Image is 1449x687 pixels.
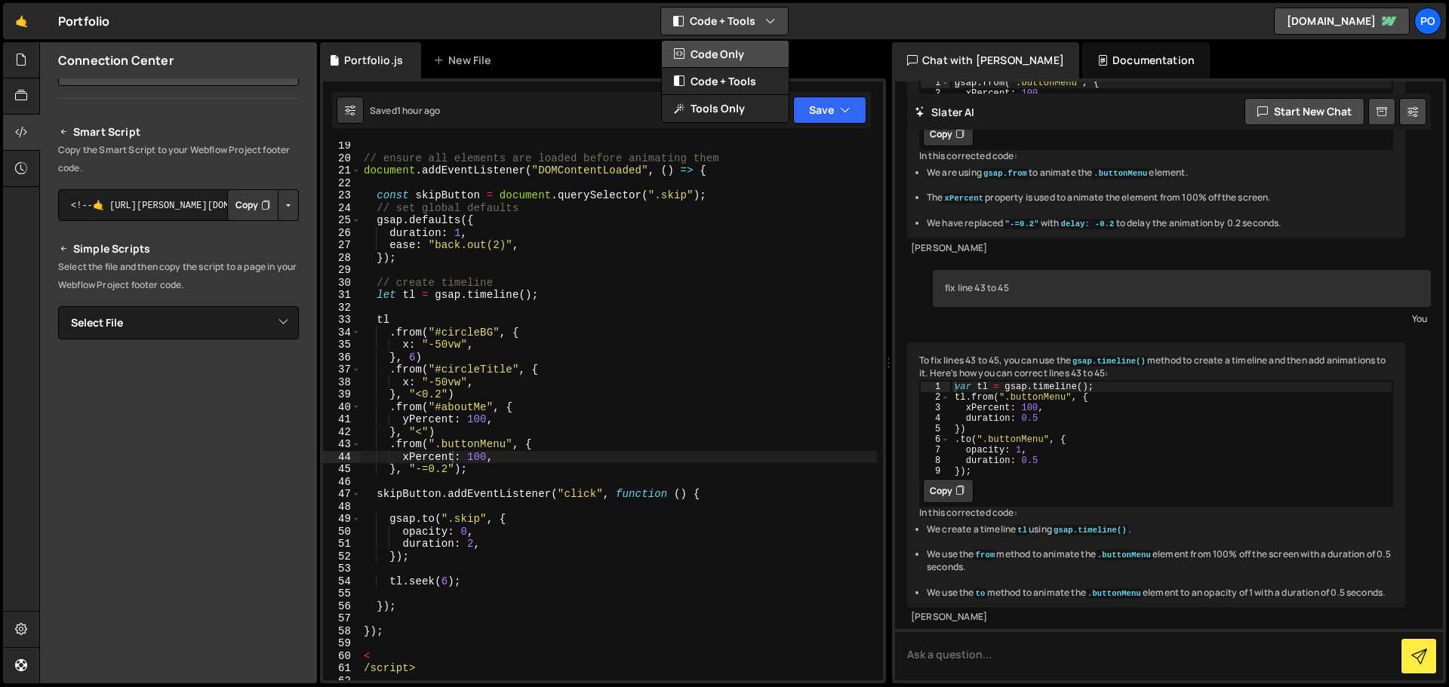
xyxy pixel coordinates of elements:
[323,339,361,351] div: 35
[927,217,1393,230] li: We have replaced with to delay the animation by 0.2 seconds.
[1016,525,1029,535] code: tl
[661,8,788,35] button: Code + Tools
[323,314,361,327] div: 33
[921,88,950,99] div: 2
[1004,219,1041,229] code: "-=0.2"
[892,42,1079,78] div: Chat with [PERSON_NAME]
[911,242,1401,255] div: [PERSON_NAME]
[793,97,866,124] button: Save
[915,105,975,119] h2: Slater AI
[323,351,361,364] div: 36
[662,95,789,122] button: Tools Only
[921,413,950,424] div: 4
[58,510,300,646] iframe: YouTube video player
[921,78,950,88] div: 1
[662,68,789,95] button: Code + Tools
[1071,356,1147,367] code: gsap.timeline()
[323,413,361,426] div: 41
[921,403,950,413] div: 3
[58,189,299,221] textarea: <!--🤙 [URL][PERSON_NAME][DOMAIN_NAME]> <script>document.addEventListener("DOMContentLoaded", func...
[323,438,361,451] div: 43
[323,152,361,165] div: 20
[1059,219,1115,229] code: delay: -0.2
[1082,42,1210,78] div: Documentation
[323,264,361,277] div: 29
[323,363,361,376] div: 37
[323,488,361,501] div: 47
[323,376,361,389] div: 38
[323,587,361,600] div: 55
[974,550,997,560] code: from
[921,392,950,403] div: 2
[323,302,361,314] div: 32
[323,513,361,526] div: 49
[911,611,1401,624] div: [PERSON_NAME]
[923,122,974,146] button: Copy
[323,637,361,650] div: 59
[323,327,361,339] div: 34
[227,189,299,221] div: Button group with nested dropdown
[58,364,300,500] iframe: YouTube video player
[58,12,109,30] div: Portfolio
[323,612,361,625] div: 57
[323,451,361,464] div: 44
[323,563,361,575] div: 53
[323,214,361,227] div: 25
[323,227,361,240] div: 26
[58,240,299,258] h2: Simple Scripts
[323,463,361,476] div: 45
[927,587,1393,600] li: We use the method to animate the element to an opacity of 1 with a duration of 0.5 seconds.
[323,164,361,177] div: 21
[921,382,950,392] div: 1
[323,239,361,252] div: 27
[921,455,950,466] div: 8
[1092,168,1149,179] code: .buttonMenu
[323,189,361,202] div: 23
[937,311,1427,327] div: You
[974,588,987,599] code: to
[323,252,361,265] div: 28
[323,388,361,401] div: 39
[323,289,361,302] div: 31
[227,189,278,221] button: Copy
[323,551,361,563] div: 52
[397,104,441,117] div: 1 hour ago
[58,258,299,294] p: Select the file and then copy the script to a page in your Webflow Project footer code.
[344,53,403,68] div: Portfolio.js
[907,38,1405,238] div: To fix the code snippet you provided, you can use the object to access the method. Here's the cor...
[323,501,361,514] div: 48
[323,662,361,675] div: 61
[921,466,950,477] div: 9
[323,476,361,489] div: 46
[923,479,974,503] button: Copy
[921,434,950,445] div: 6
[943,193,985,204] code: xPercent
[323,426,361,439] div: 42
[323,526,361,538] div: 50
[927,167,1393,179] li: We are using to animate the element.
[927,523,1393,536] li: We create a timeline using .
[323,625,361,638] div: 58
[323,177,361,190] div: 22
[1414,8,1441,35] div: Po
[1052,525,1128,535] code: gsap.timeline()
[58,123,299,141] h2: Smart Script
[927,548,1393,574] li: We use the method to animate the element from 100% off the screen with a duration of 0.5 seconds.
[1096,550,1152,560] code: .buttonMenu
[662,41,789,68] button: Code Only
[1274,8,1410,35] a: [DOMAIN_NAME]
[3,3,40,39] a: 🤙
[370,104,440,117] div: Saved
[933,270,1431,307] div: fix line 43 to 45
[433,53,497,68] div: New File
[921,424,950,434] div: 5
[323,202,361,215] div: 24
[927,192,1393,204] li: The property is used to animate the element from 100% off the screen.
[1244,98,1364,125] button: Start new chat
[323,538,361,551] div: 51
[58,52,174,69] h2: Connection Center
[323,650,361,663] div: 60
[323,575,361,588] div: 54
[921,445,950,455] div: 7
[58,141,299,177] p: Copy the Smart Script to your Webflow Project footer code.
